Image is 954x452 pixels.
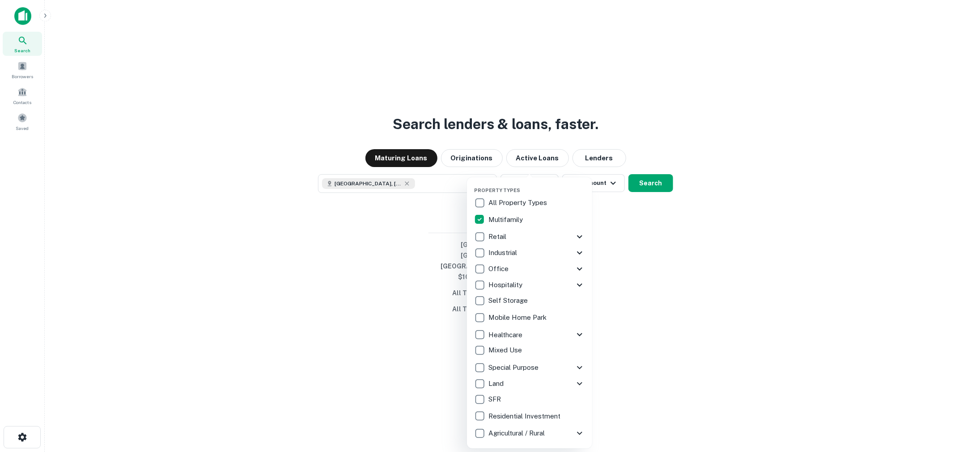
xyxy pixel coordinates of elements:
div: Healthcare [474,326,585,343]
p: SFR [488,394,503,405]
div: Retail [474,229,585,245]
p: Agricultural / Rural [488,428,547,439]
p: Mixed Use [488,345,524,356]
p: Industrial [488,247,519,258]
p: Mobile Home Park [488,312,548,323]
div: Industrial [474,245,585,261]
p: Hospitality [488,280,524,290]
p: Self Storage [488,295,530,306]
div: Land [474,376,585,392]
p: Retail [488,231,508,242]
p: Healthcare [488,330,524,340]
p: Office [488,264,510,274]
p: Land [488,378,505,389]
div: Office [474,261,585,277]
div: Special Purpose [474,360,585,376]
span: Property Types [474,188,520,193]
div: Agricultural / Rural [474,425,585,441]
iframe: Chat Widget [909,381,954,423]
div: Hospitality [474,277,585,293]
p: Residential Investment [488,411,562,422]
p: All Property Types [488,197,549,208]
p: Special Purpose [488,362,540,373]
p: Multifamily [488,214,525,225]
